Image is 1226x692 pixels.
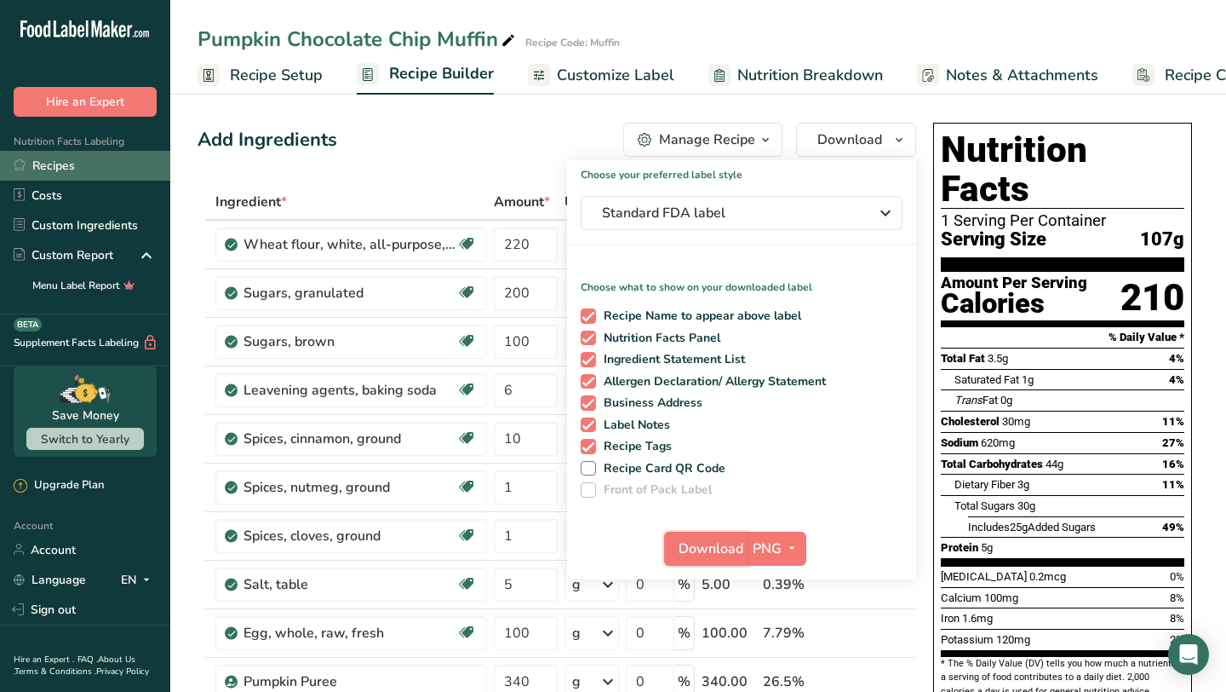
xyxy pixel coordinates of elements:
span: Front of Pack Label [596,482,713,498]
div: Add Ingredients [198,126,337,154]
span: PNG [753,539,782,559]
span: 4% [1169,373,1184,386]
span: Fat [954,394,998,407]
div: Open Intercom Messenger [1168,634,1209,675]
span: Nutrition Breakdown [737,64,883,87]
span: Switch to Yearly [41,431,129,447]
div: 5.00 [702,574,756,595]
span: Recipe Setup [230,64,323,87]
span: Potassium [941,633,994,646]
button: Switch to Yearly [26,428,144,450]
div: Calories [941,291,1087,316]
span: Cholesterol [941,415,1000,428]
span: Recipe Builder [389,62,494,85]
span: 44g [1046,458,1063,470]
button: Hire an Expert [14,87,157,117]
a: FAQ . [77,654,98,666]
span: Recipe Name to appear above label [596,309,802,324]
p: Choose what to show on your downloaded label [567,266,916,295]
span: Download [679,539,743,559]
span: 0g [1000,394,1012,407]
button: Manage Recipe [623,123,782,157]
div: g [572,672,581,692]
a: Language [14,565,86,595]
span: Total Carbohydrates [941,458,1043,470]
a: About Us . [14,654,135,678]
span: Standard FDA label [602,203,857,223]
a: Customize Label [528,56,674,95]
div: Manage Recipe [659,130,755,150]
div: Upgrade Plan [14,477,104,494]
span: [MEDICAL_DATA] [941,570,1027,583]
span: 8% [1170,591,1184,604]
button: Download [664,532,748,566]
span: 25g [1010,521,1028,533]
span: 100mg [984,591,1018,604]
span: Ingredient [215,192,287,212]
div: BETA [14,318,42,332]
span: Dietary Fiber [954,478,1015,491]
div: 26.5% [763,672,835,692]
span: Total Sugars [954,499,1015,512]
span: 3g [1017,478,1029,491]
span: 0.2mcg [1029,570,1066,583]
div: g [572,574,581,595]
span: Amount [494,192,550,212]
a: Hire an Expert . [14,654,74,666]
div: Wheat flour, white, all-purpose, self-rising, enriched [243,234,456,255]
button: Standard FDA label [581,196,902,230]
div: Amount Per Serving [941,275,1087,291]
a: Terms & Conditions . [14,666,96,678]
span: Iron [941,612,960,625]
div: EN [121,569,157,590]
div: 0.39% [763,574,835,595]
div: 340.00 [702,672,756,692]
span: Nutrition Facts Panel [596,331,721,346]
span: 5g [981,541,993,554]
span: Download [817,130,882,150]
span: 1g [1022,373,1034,386]
div: 7.79% [763,623,835,643]
div: Sugars, brown [243,332,456,352]
a: Privacy Policy [96,666,149,678]
div: Egg, whole, raw, fresh [243,623,456,643]
span: Recipe Card QR Code [596,461,726,476]
span: 30mg [1002,415,1030,428]
span: Allergen Declaration/ Allergy Statement [596,374,827,389]
a: Recipe Builder [357,55,494,95]
div: Spices, cinnamon, ground [243,429,456,449]
div: Salt, table [243,574,456,595]
span: Protein [941,541,978,554]
span: Total Fat [941,352,985,365]
span: 120mg [996,633,1030,646]
span: 27% [1162,436,1184,449]
span: 8% [1170,612,1184,625]
span: Includes Added Sugars [968,521,1096,533]
button: PNG [748,532,806,566]
h1: Choose your preferred label style [567,160,916,182]
div: Spices, cloves, ground [243,526,456,546]
span: Ingredient Statement List [596,352,746,367]
a: Nutrition Breakdown [708,56,883,95]
span: 30g [1017,499,1035,512]
span: Saturated Fat [954,373,1019,386]
div: 210 [1120,275,1184,320]
div: Recipe Code: Muffin [525,35,620,50]
span: 1.6mg [962,612,993,625]
div: Leavening agents, baking soda [243,380,456,401]
div: Spices, nutmeg, ground [243,477,456,498]
h1: Nutrition Facts [941,130,1184,209]
div: 100.00 [702,623,756,643]
span: 2% [1170,633,1184,646]
button: Download [796,123,916,157]
a: Recipe Setup [198,56,323,95]
a: Notes & Attachments [917,56,1098,95]
span: 3.5g [988,352,1008,365]
div: 1 Serving Per Container [941,212,1184,229]
span: 11% [1162,415,1184,428]
span: Serving Size [941,229,1046,251]
span: Recipe Tags [596,439,673,454]
span: 4% [1169,352,1184,365]
span: Calcium [941,591,982,604]
span: Business Address [596,395,703,411]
